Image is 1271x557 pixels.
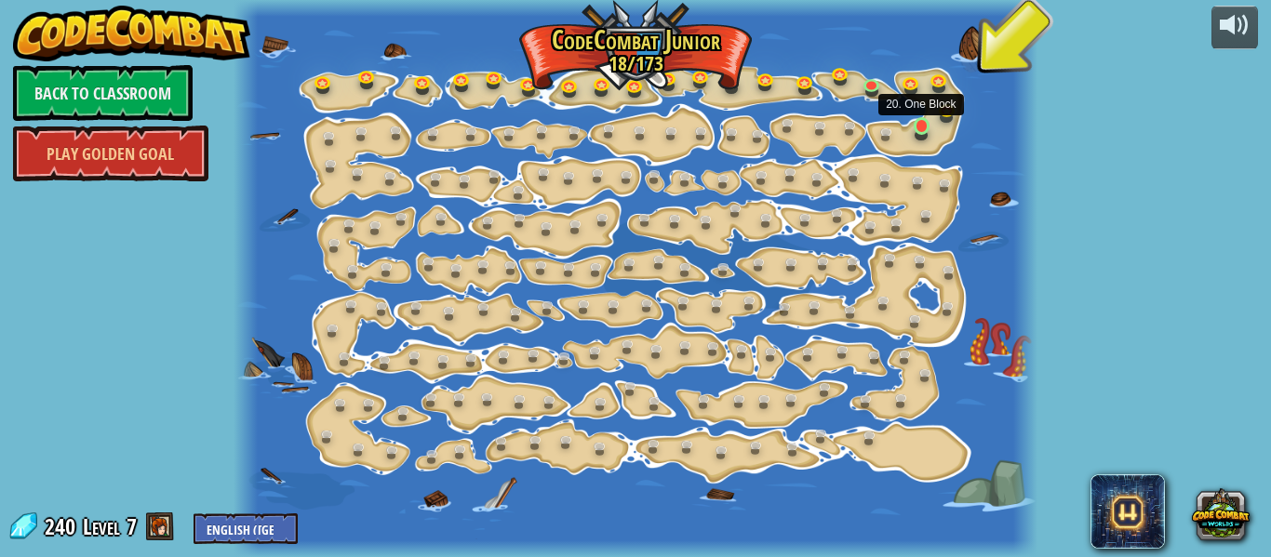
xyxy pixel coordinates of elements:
[127,511,137,541] span: 7
[83,511,120,542] span: Level
[13,126,208,181] a: Play Golden Goal
[1211,6,1258,49] button: Adjust volume
[45,511,81,541] span: 240
[13,6,251,61] img: CodeCombat - Learn how to code by playing a game
[13,65,193,121] a: Back to Classroom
